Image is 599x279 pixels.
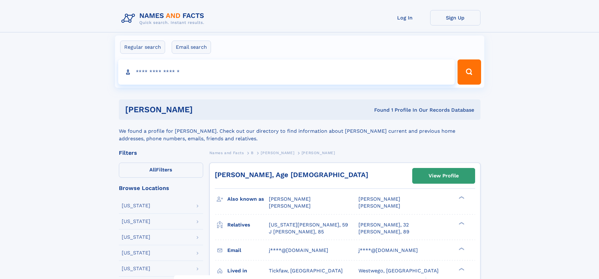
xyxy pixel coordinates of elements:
label: Regular search [120,41,165,54]
div: ❯ [457,196,465,200]
a: B [251,149,254,157]
div: [US_STATE] [122,203,150,208]
a: [US_STATE][PERSON_NAME], 59 [269,221,348,228]
span: [PERSON_NAME] [269,203,311,209]
button: Search Button [458,59,481,85]
img: Logo Names and Facts [119,10,209,27]
h3: Lived in [227,265,269,276]
label: Filters [119,163,203,178]
h3: Also known as [227,194,269,204]
div: ❯ [457,221,465,225]
h3: Email [227,245,269,256]
input: search input [118,59,455,85]
div: [US_STATE] [122,266,150,271]
a: [PERSON_NAME] [261,149,294,157]
span: [PERSON_NAME] [358,196,400,202]
a: J [PERSON_NAME], 85 [269,228,324,235]
a: View Profile [413,168,475,183]
div: Browse Locations [119,185,203,191]
span: Westwego, [GEOGRAPHIC_DATA] [358,268,439,274]
a: [PERSON_NAME], 32 [358,221,409,228]
div: We found a profile for [PERSON_NAME]. Check out our directory to find information about [PERSON_N... [119,120,480,142]
a: [PERSON_NAME], Age [DEMOGRAPHIC_DATA] [215,171,368,179]
span: [PERSON_NAME] [302,151,335,155]
label: Email search [172,41,211,54]
span: All [149,167,156,173]
span: Tickfaw, [GEOGRAPHIC_DATA] [269,268,343,274]
span: [PERSON_NAME] [269,196,311,202]
div: View Profile [429,169,459,183]
a: Names and Facts [209,149,244,157]
div: [US_STATE] [122,250,150,255]
div: ❯ [457,267,465,271]
div: [US_STATE] [122,219,150,224]
div: Filters [119,150,203,156]
h1: [PERSON_NAME] [125,106,284,114]
span: B [251,151,254,155]
a: [PERSON_NAME], 89 [358,228,409,235]
div: [US_STATE] [122,235,150,240]
span: [PERSON_NAME] [261,151,294,155]
div: Found 1 Profile In Our Records Database [283,107,474,114]
div: ❯ [457,247,465,251]
span: [PERSON_NAME] [358,203,400,209]
h3: Relatives [227,220,269,230]
a: Sign Up [430,10,480,25]
a: Log In [380,10,430,25]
